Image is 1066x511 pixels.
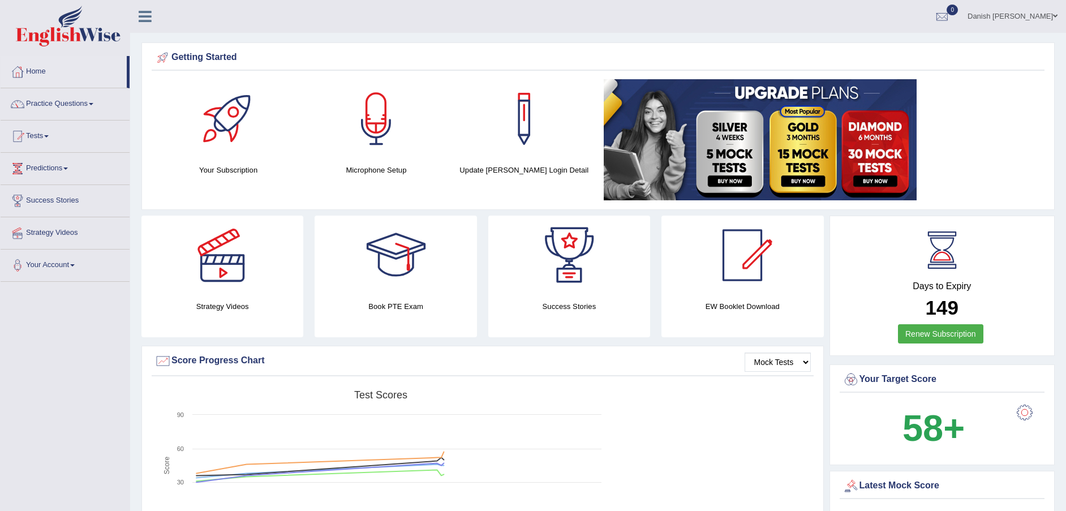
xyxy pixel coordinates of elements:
[1,250,130,278] a: Your Account
[1,121,130,149] a: Tests
[163,457,171,475] tspan: Score
[947,5,958,15] span: 0
[308,164,444,176] h4: Microphone Setup
[160,164,296,176] h4: Your Subscription
[1,88,130,117] a: Practice Questions
[154,353,811,370] div: Score Progress Chart
[456,164,592,176] h4: Update [PERSON_NAME] Login Detail
[354,389,407,401] tspan: Test scores
[1,153,130,181] a: Predictions
[902,407,965,449] b: 58+
[177,411,184,418] text: 90
[843,371,1042,388] div: Your Target Score
[661,300,823,312] h4: EW Booklet Download
[1,185,130,213] a: Success Stories
[177,479,184,486] text: 30
[315,300,476,312] h4: Book PTE Exam
[843,281,1042,291] h4: Days to Expiry
[843,478,1042,495] div: Latest Mock Score
[1,56,127,84] a: Home
[154,49,1042,66] div: Getting Started
[1,217,130,246] a: Strategy Videos
[488,300,650,312] h4: Success Stories
[604,79,917,200] img: small5.jpg
[177,445,184,452] text: 60
[141,300,303,312] h4: Strategy Videos
[898,324,983,343] a: Renew Subscription
[926,297,958,319] b: 149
